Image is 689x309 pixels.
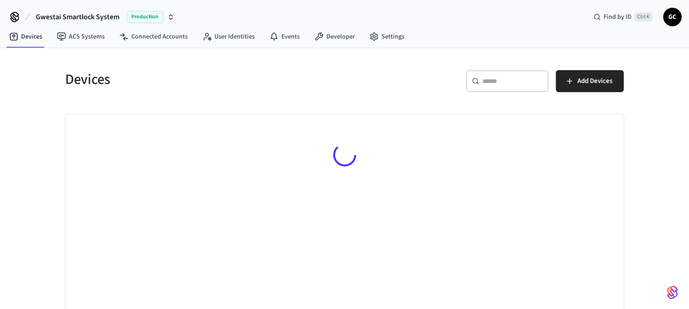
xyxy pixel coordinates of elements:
[667,285,678,300] img: SeamLogoGradient.69752ec5.svg
[195,28,262,45] a: User Identities
[112,28,195,45] a: Connected Accounts
[2,28,50,45] a: Devices
[663,8,682,26] button: GC
[307,28,362,45] a: Developer
[36,11,119,22] span: Gwestai Smartlock System
[127,11,163,23] span: Production
[362,28,412,45] a: Settings
[586,9,660,25] div: Find by IDCtrl K
[556,70,624,92] button: Add Devices
[66,70,339,89] h5: Devices
[604,12,632,22] span: Find by ID
[634,12,652,22] span: Ctrl K
[578,75,613,87] span: Add Devices
[50,28,112,45] a: ACS Systems
[262,28,307,45] a: Events
[664,9,681,25] span: GC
